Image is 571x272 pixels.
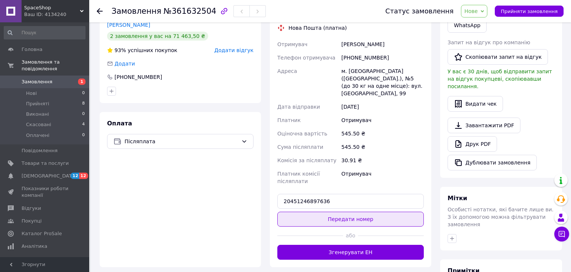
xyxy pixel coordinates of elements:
[277,144,323,150] span: Сума післяплати
[277,171,320,184] span: Платник комісії післяплати
[22,160,69,167] span: Товари та послуги
[26,111,49,118] span: Виконані
[287,24,349,32] div: Нова Пошта (платна)
[340,167,425,188] div: Отримувач
[340,51,425,64] div: [PHONE_NUMBER]
[554,227,569,241] button: Чат з покупцем
[448,18,487,33] a: WhatsApp
[22,218,42,224] span: Покупці
[26,132,49,139] span: Оплачені
[78,79,86,85] span: 1
[277,212,424,227] button: Передати номер
[107,32,208,41] div: 2 замовлення у вас на 71 463,50 ₴
[277,157,336,163] span: Комісія за післяплату
[26,100,49,107] span: Прийняті
[277,117,301,123] span: Платник
[114,47,126,53] span: 93%
[448,136,497,152] a: Друк PDF
[97,7,103,15] div: Повернутися назад
[82,121,85,128] span: 4
[340,113,425,127] div: Отримувач
[125,137,238,145] span: Післяплата
[277,194,424,209] input: Номер експрес-накладної
[277,68,297,74] span: Адреса
[112,7,161,16] span: Замовлення
[448,207,554,227] span: Особисті нотатки, які бачите лише ви. З їх допомогою можна фільтрувати замовлення
[277,41,307,47] span: Отримувач
[340,127,425,140] div: 545.50 ₴
[277,55,335,61] span: Телефон отримувача
[4,26,86,39] input: Пошук
[26,90,37,97] span: Нові
[22,147,58,154] span: Повідомлення
[24,4,80,11] span: SpaceShop
[340,140,425,154] div: 545.50 ₴
[22,46,42,53] span: Головна
[107,22,150,28] a: [PERSON_NAME]
[448,118,520,133] a: Завантажити PDF
[22,243,47,250] span: Аналітика
[448,39,530,45] span: Запит на відгук про компанію
[277,131,327,137] span: Оціночна вартість
[22,205,41,212] span: Відгуки
[82,111,85,118] span: 0
[114,61,135,67] span: Додати
[340,38,425,51] div: [PERSON_NAME]
[22,59,89,72] span: Замовлення та повідомлення
[277,245,424,260] button: Згенерувати ЕН
[448,96,503,112] button: Видати чек
[214,47,254,53] span: Додати відгук
[448,49,548,65] button: Скопіювати запит на відгук
[343,232,358,239] span: або
[448,155,537,170] button: Дублювати замовлення
[26,121,51,128] span: Скасовані
[24,11,89,18] div: Ваш ID: 4134240
[495,6,564,17] button: Прийняти замовлення
[340,154,425,167] div: 30.91 ₴
[22,173,77,179] span: [DEMOGRAPHIC_DATA]
[107,120,132,127] span: Оплата
[340,64,425,100] div: м. [GEOGRAPHIC_DATA] ([GEOGRAPHIC_DATA].), №5 (до 30 кг на одне місце): вул. [GEOGRAPHIC_DATA], 99
[82,132,85,139] span: 0
[385,7,454,15] div: Статус замовлення
[107,47,177,54] div: успішних покупок
[71,173,79,179] span: 12
[22,256,69,269] span: Гаманець компанії
[501,9,558,14] span: Прийняти замовлення
[448,195,467,202] span: Мітки
[448,68,552,89] span: У вас є 30 днів, щоб відправити запит на відгук покупцеві, скопіювавши посилання.
[164,7,216,16] span: №361632504
[22,230,62,237] span: Каталог ProSale
[79,173,88,179] span: 12
[82,100,85,107] span: 8
[22,185,69,199] span: Показники роботи компанії
[340,100,425,113] div: [DATE]
[114,73,163,81] div: [PHONE_NUMBER]
[82,90,85,97] span: 0
[277,104,320,110] span: Дата відправки
[464,8,478,14] span: Нове
[22,79,52,85] span: Замовлення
